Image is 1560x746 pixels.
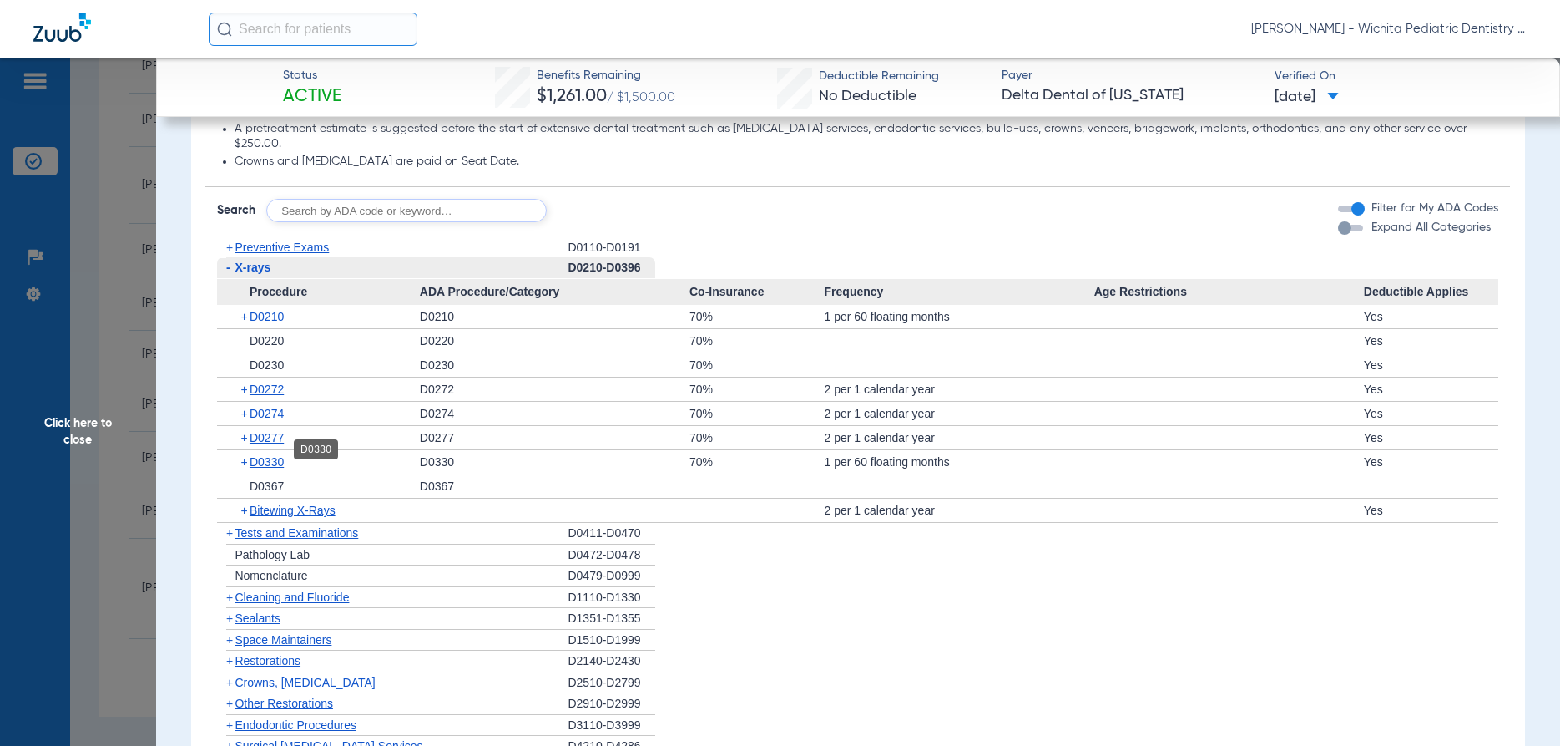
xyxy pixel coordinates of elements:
span: + [226,612,233,625]
span: D0272 [250,383,284,396]
span: Active [283,85,341,109]
span: + [240,305,250,328]
div: D2140-D2430 [568,651,655,672]
span: + [226,526,233,540]
span: Restorations [235,654,300,667]
li: A pretreatment estimate is suggested before the start of extensive dental treatment such as [MEDI... [235,122,1498,151]
div: D0411-D0470 [568,523,655,545]
span: Payer [1002,67,1260,84]
span: Pathology Lab [235,548,310,561]
span: Space Maintainers [235,633,331,647]
span: D0230 [250,358,284,372]
div: D0210 [420,305,689,328]
div: Yes [1364,353,1499,377]
div: D0367 [420,474,689,498]
span: Search [217,202,255,219]
div: Yes [1364,499,1499,522]
span: Crowns, [MEDICAL_DATA] [235,676,375,689]
span: Other Restorations [235,697,333,710]
span: + [240,378,250,401]
span: Status [283,67,341,84]
span: No Deductible [819,89,916,104]
div: D0330 [420,450,689,474]
span: D0220 [250,334,284,348]
div: D0272 [420,378,689,401]
span: + [226,697,233,710]
span: + [226,654,233,667]
span: X-rays [235,261,270,274]
span: Benefits Remaining [537,67,675,84]
span: Nomenclature [235,569,307,582]
span: Frequency [825,279,1094,306]
div: Yes [1364,378,1499,401]
span: Expand All Categories [1371,221,1491,233]
span: Preventive Exams [235,241,329,254]
div: Yes [1364,305,1499,328]
div: D2510-D2799 [568,672,655,694]
span: [DATE] [1275,87,1339,108]
span: Bitewing X-Rays [250,504,336,517]
div: Yes [1364,426,1499,449]
input: Search by ADA code or keyword… [266,199,547,222]
span: $1,261.00 [537,88,607,105]
div: Yes [1364,402,1499,425]
span: Procedure [217,279,419,306]
div: D0230 [420,353,689,377]
span: / $1,500.00 [607,91,675,104]
div: Chat Widget [1477,666,1560,746]
div: D0274 [420,402,689,425]
span: + [240,426,250,449]
div: D1110-D1330 [568,587,655,609]
div: D3110-D3999 [568,715,655,737]
div: Yes [1364,329,1499,353]
div: 1 per 60 floating months [825,305,1094,328]
div: D0220 [420,329,689,353]
span: - [226,261,230,274]
div: 70% [689,378,825,401]
span: D0367 [250,480,284,493]
span: Verified On [1275,68,1532,85]
div: D0472-D0478 [568,545,655,566]
span: Deductible Applies [1364,279,1499,306]
div: 2 per 1 calendar year [825,426,1094,449]
div: 2 per 1 calendar year [825,378,1094,401]
div: 70% [689,426,825,449]
span: Tests and Examinations [235,526,358,540]
div: 70% [689,402,825,425]
div: D0330 [294,439,338,459]
span: Co-Insurance [689,279,825,306]
div: 70% [689,305,825,328]
span: + [240,402,250,425]
span: + [226,591,233,604]
span: D0210 [250,310,284,323]
div: 70% [689,353,825,377]
span: Deductible Remaining [819,68,939,85]
div: 1 per 60 floating months [825,450,1094,474]
span: Age Restrictions [1094,279,1364,306]
input: Search for patients [209,13,417,46]
div: 2 per 1 calendar year [825,499,1094,522]
div: D0277 [420,426,689,449]
div: 70% [689,329,825,353]
span: + [226,241,233,254]
label: Filter for My ADA Codes [1368,200,1498,217]
div: D0210-D0396 [568,257,655,279]
img: Zuub Logo [33,13,91,42]
span: + [226,676,233,689]
div: 70% [689,450,825,474]
span: Sealants [235,612,280,625]
div: D1351-D1355 [568,608,655,630]
div: D1510-D1999 [568,630,655,652]
span: D0277 [250,431,284,444]
div: D0479-D0999 [568,566,655,587]
li: Crowns and [MEDICAL_DATA] are paid on Seat Date. [235,155,1498,170]
div: 2 per 1 calendar year [825,402,1094,425]
div: Yes [1364,450,1499,474]
img: Search Icon [217,22,232,37]
span: ADA Procedure/Category [420,279,689,306]
span: + [226,718,233,732]
div: D0110-D0191 [568,237,655,258]
span: Cleaning and Fluoride [235,591,349,604]
div: D2910-D2999 [568,693,655,715]
span: Endodontic Procedures [235,718,356,732]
